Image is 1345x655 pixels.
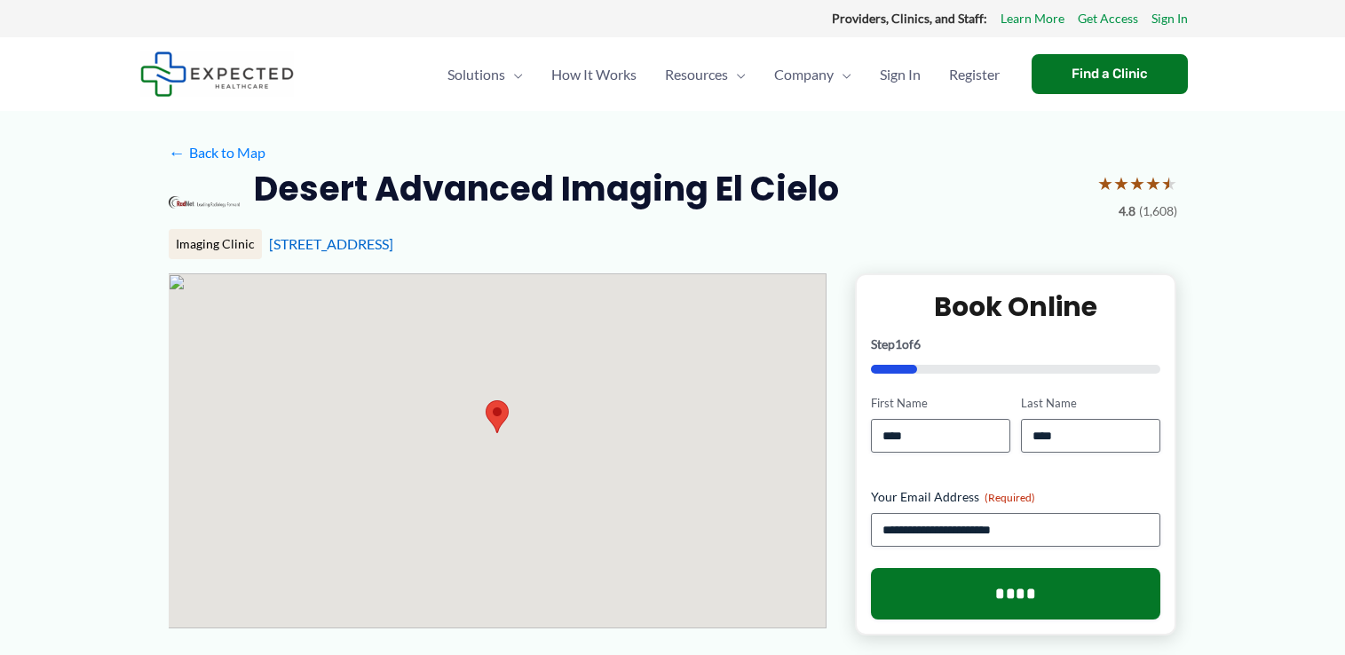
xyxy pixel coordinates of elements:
[1161,167,1177,200] span: ★
[871,289,1161,324] h2: Book Online
[537,43,651,106] a: How It Works
[895,336,902,351] span: 1
[1001,7,1064,30] a: Learn More
[760,43,866,106] a: CompanyMenu Toggle
[1021,395,1160,412] label: Last Name
[871,488,1161,506] label: Your Email Address
[169,229,262,259] div: Imaging Clinic
[880,43,921,106] span: Sign In
[935,43,1014,106] a: Register
[871,338,1161,351] p: Step of
[665,43,728,106] span: Resources
[1032,54,1188,94] a: Find a Clinic
[914,336,921,351] span: 6
[728,43,746,106] span: Menu Toggle
[169,144,186,161] span: ←
[866,43,935,106] a: Sign In
[505,43,523,106] span: Menu Toggle
[832,11,987,26] strong: Providers, Clinics, and Staff:
[1097,167,1113,200] span: ★
[985,491,1035,504] span: (Required)
[269,235,393,252] a: [STREET_ADDRESS]
[774,43,834,106] span: Company
[551,43,637,106] span: How It Works
[254,167,839,210] h2: Desert Advanced Imaging El Cielo
[1119,200,1135,223] span: 4.8
[871,395,1010,412] label: First Name
[169,139,265,166] a: ←Back to Map
[834,43,851,106] span: Menu Toggle
[1151,7,1188,30] a: Sign In
[1139,200,1177,223] span: (1,608)
[447,43,505,106] span: Solutions
[949,43,1000,106] span: Register
[1113,167,1129,200] span: ★
[140,51,294,97] img: Expected Healthcare Logo - side, dark font, small
[433,43,537,106] a: SolutionsMenu Toggle
[651,43,760,106] a: ResourcesMenu Toggle
[1078,7,1138,30] a: Get Access
[1129,167,1145,200] span: ★
[433,43,1014,106] nav: Primary Site Navigation
[1145,167,1161,200] span: ★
